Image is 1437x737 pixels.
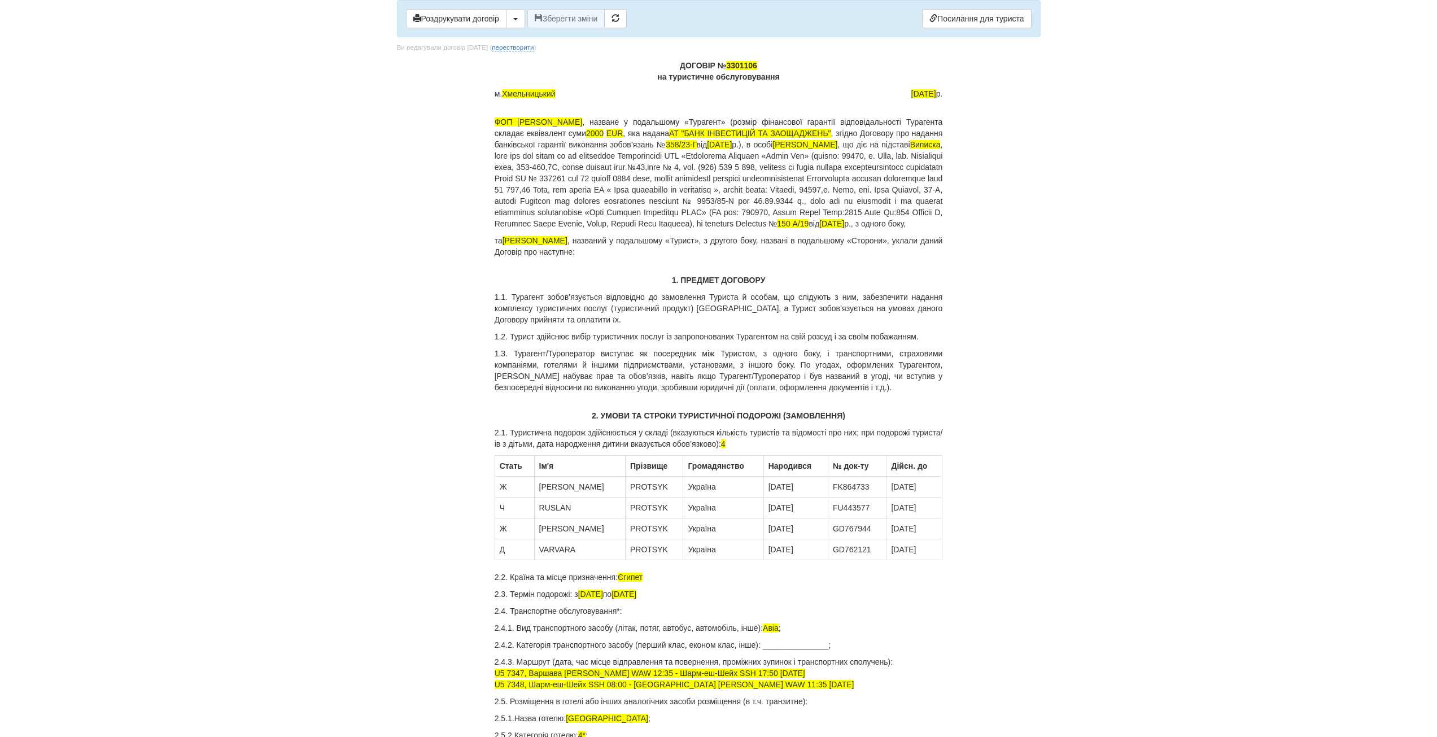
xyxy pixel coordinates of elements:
[495,669,854,689] span: U5 7347, Варшава [PERSON_NAME] WAW 12:35 - Шарм-еш-Шейх SSH 17:50 [DATE] U5 7348, Шарм-еш-Шейх SS...
[578,590,603,599] span: [DATE]
[763,539,828,560] td: [DATE]
[495,348,943,393] p: 1.3. Турагент/Туроператор виступає як посередник між Туристом, з одного боку, і транспортними, ст...
[495,274,943,286] p: 1. ПРЕДМЕТ ДОГОВОРУ
[495,427,943,450] p: 2.1. Туристична подорож здійснюється у складі (вказуються кількість туристів та відомості про них...
[886,456,942,477] th: Дійсн. до
[683,456,763,477] th: Громадянство
[495,656,943,690] p: 2.4.3. Маршрут (дата, час місце відправлення та повернення, проміжних зупинок і транспортних спол...
[886,539,942,560] td: [DATE]
[819,219,844,228] span: [DATE]
[721,439,726,448] span: 4
[503,236,567,245] span: [PERSON_NAME]
[707,140,732,149] span: [DATE]
[763,498,828,518] td: [DATE]
[495,410,943,421] p: 2. УМОВИ ТА СТРОКИ ТУРИСТИЧНОЇ ПОДОРОЖІ (ЗАМОВЛЕННЯ)
[763,477,828,498] td: [DATE]
[726,61,757,70] span: 3301106
[527,9,605,28] button: Зберегти зміни
[886,518,942,539] td: [DATE]
[495,572,943,583] p: 2.2. Країна та місце призначення:
[495,235,943,258] p: та , названий у подальшому «Турист», з другого боку, названі в подальшому «Сторони», уклали даний...
[566,714,648,723] span: [GEOGRAPHIC_DATA]
[502,89,555,98] span: Хмельницький
[828,539,886,560] td: GD762121
[669,129,831,138] span: АТ "БАНК ІНВЕСТИЦІЙ ТА ЗАОЩАДЖЕНЬ"
[495,498,534,518] td: Ч
[534,539,625,560] td: VARVARA
[495,88,556,99] span: м.
[828,498,886,518] td: FU443577
[495,477,534,498] td: Ж
[911,89,936,98] span: [DATE]
[495,622,943,634] p: 2.4.1. Вид транспортного засобу (літак, потяг, автобус, автомобіль, інше): ;
[777,219,809,228] span: 150 А/19
[397,43,536,53] div: Ви редагували договір [DATE] ( )
[772,140,837,149] span: [PERSON_NAME]
[606,129,623,138] span: EUR
[495,713,943,724] p: 2.5.1.Назва готелю: ;
[625,518,683,539] td: PROTSYK
[495,456,534,477] th: Стать
[495,60,943,82] p: ДОГОВІР № на туристичне обслуговування
[625,539,683,560] td: PROTSYK
[534,477,625,498] td: [PERSON_NAME]
[828,477,886,498] td: FK864733
[406,9,506,28] button: Роздрукувати договір
[922,9,1031,28] a: Посилання для туриста
[763,456,828,477] th: Народився
[828,456,886,477] th: № док-ту
[612,590,636,599] span: [DATE]
[828,518,886,539] td: GD767944
[495,117,583,127] span: ФОП [PERSON_NAME]
[495,116,943,229] p: , назване у подальшому «Турагент» (розмір фінансової гарантії відповідальності Турагента складає ...
[495,539,534,560] td: Д
[886,477,942,498] td: [DATE]
[625,498,683,518] td: PROTSYK
[763,623,779,633] span: Авіа
[910,140,941,149] span: Виписка
[495,331,943,342] p: 1.2. Турист здійснює вибір туристичних послуг із запропонованих Турагентом на свій розсуд і за св...
[763,518,828,539] td: [DATE]
[534,456,625,477] th: Ім'я
[625,456,683,477] th: Прiзвище
[618,573,643,582] span: Єгипет
[886,498,942,518] td: [DATE]
[495,518,534,539] td: Ж
[495,605,943,617] p: 2.4. Транспортне обслуговування*:
[495,639,943,651] p: 2.4.2. Категорія транспортного засобу (перший клас, економ клас, інше): _______________;
[625,477,683,498] td: PROTSYK
[534,518,625,539] td: [PERSON_NAME]
[666,140,696,149] span: 358/23-Г
[911,88,943,99] span: р.
[492,43,534,51] a: перестворити
[683,539,763,560] td: Україна
[495,291,943,325] p: 1.1. Турагент зобов’язується відповідно до замовлення Туриста й особам, що слідують з ним, забезп...
[495,588,943,600] p: 2.3. Термін подорожі: з по
[534,498,625,518] td: RUSLAN
[683,518,763,539] td: Україна
[683,498,763,518] td: Україна
[586,129,604,138] span: 2000
[495,696,943,707] p: 2.5. Розміщення в готелі або інших аналогічних засоби розміщення (в т.ч. транзитне):
[683,477,763,498] td: Україна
